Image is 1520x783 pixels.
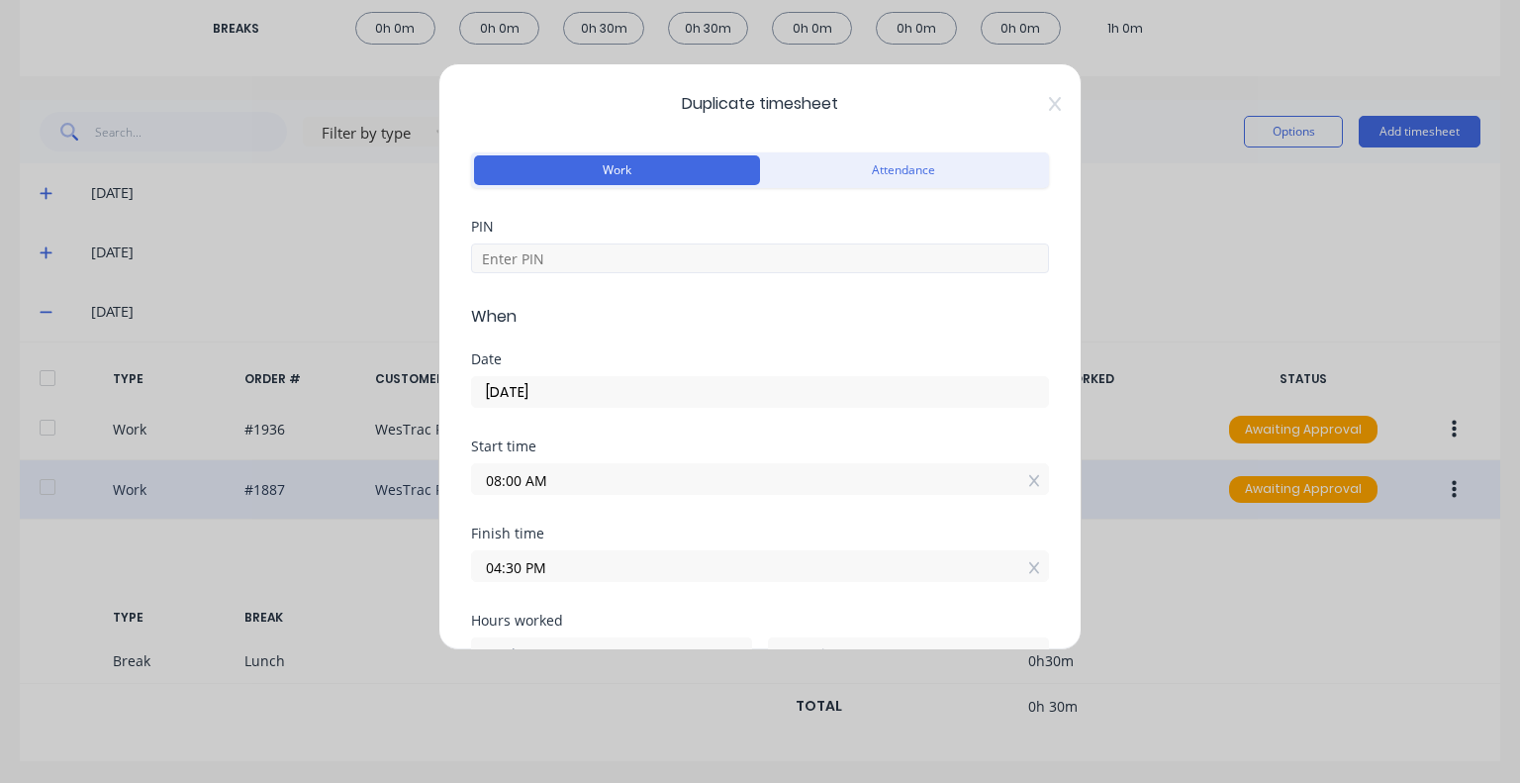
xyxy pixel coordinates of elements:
span: When [471,305,1049,329]
div: PIN [471,220,1049,234]
input: Enter PIN [471,244,1049,273]
span: Duplicate timesheet [471,92,1049,116]
div: Start time [471,440,1049,453]
label: minutes [808,643,1048,668]
button: Work [474,155,760,185]
div: Date [471,352,1049,366]
input: 0 [769,638,804,668]
input: 0 [472,638,507,668]
div: Hours worked [471,614,1049,628]
button: Attendance [760,155,1046,185]
label: hours [512,643,751,668]
div: Finish time [471,527,1049,540]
